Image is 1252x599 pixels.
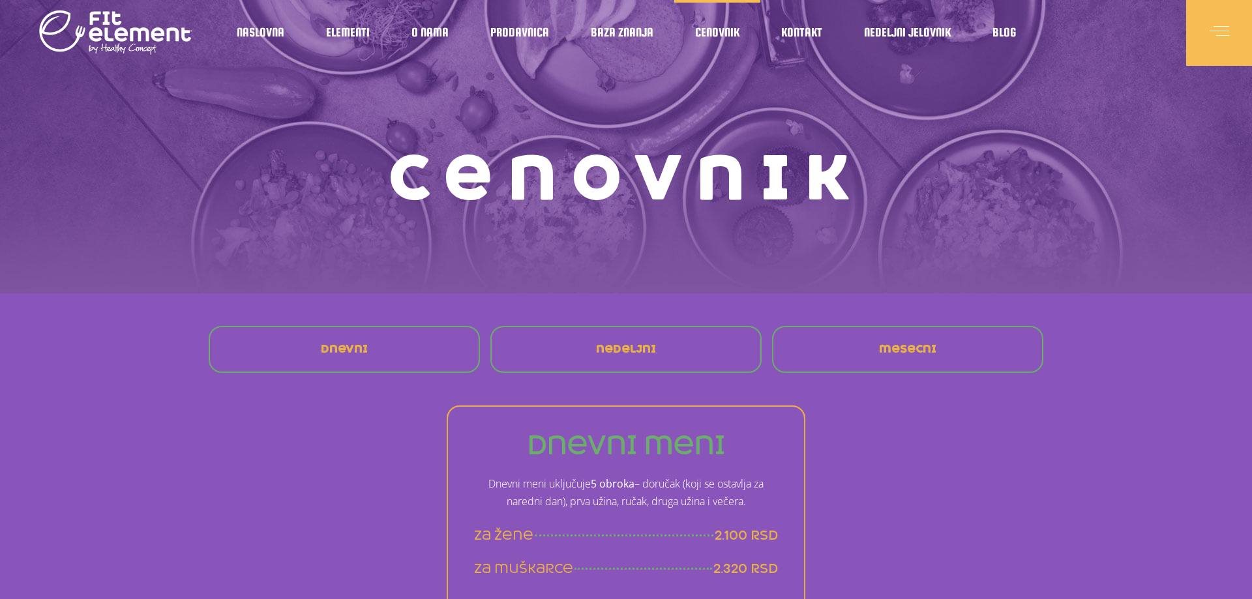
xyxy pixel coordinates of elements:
span: Elementi [326,29,370,36]
span: 2.320 rsd [713,561,778,577]
a: nedeljni [586,334,666,365]
span: Naslovna [237,29,284,36]
span: Kontakt [781,29,822,36]
span: mesecni [879,344,936,355]
span: nedeljni [596,344,656,355]
h3: dnevni meni [474,433,778,458]
span: Baza znanja [591,29,653,36]
span: za žene [474,527,533,544]
span: O nama [411,29,449,36]
a: Dnevni [310,334,378,365]
span: Prodavnica [490,29,549,36]
a: mesecni [869,334,947,365]
p: Dnevni meni uključuje – doručak (koji se ostavlja za naredni dan), prva užina, ručak, druga užina... [474,475,778,510]
span: za muškarce [474,561,573,577]
h1: Cenovnik [202,150,1050,209]
span: Dnevni [321,344,368,355]
img: logo light [39,7,192,59]
strong: 5 obroka [591,476,634,491]
span: Cenovnik [695,29,739,36]
span: Nedeljni jelovnik [864,29,951,36]
span: Blog [992,29,1016,36]
span: 2.100 rsd [715,527,778,544]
